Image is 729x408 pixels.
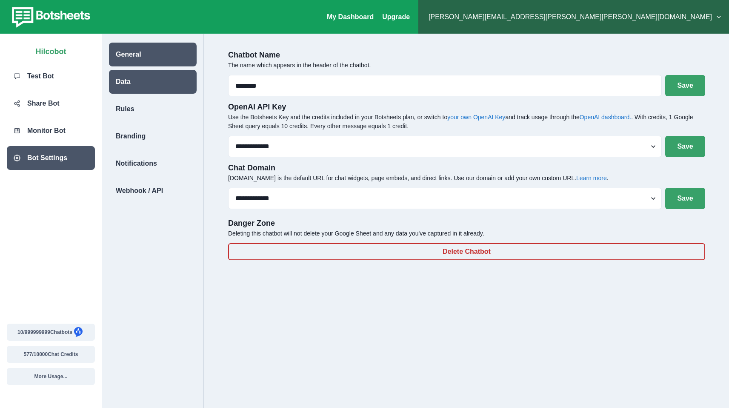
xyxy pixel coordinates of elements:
[228,113,705,131] p: Use the Botsheets Key and the credits included in your Botsheets plan, or switch to and track usa...
[7,5,93,29] img: botsheets-logo.png
[102,97,203,121] a: Rules
[102,152,203,175] a: Notifications
[425,9,722,26] button: [PERSON_NAME][EMAIL_ADDRESS][PERSON_NAME][PERSON_NAME][DOMAIN_NAME]
[665,136,705,157] button: Save
[665,188,705,209] button: Save
[327,13,374,20] a: My Dashboard
[382,13,410,20] a: Upgrade
[116,77,131,87] p: Data
[102,70,203,94] a: Data
[116,158,157,169] p: Notifications
[27,153,67,163] p: Bot Settings
[116,49,141,60] p: General
[7,324,95,341] button: 10/999999999Chatbots
[116,186,163,196] p: Webhook / API
[102,124,203,148] a: Branding
[27,98,60,109] p: Share Bot
[27,126,66,136] p: Monitor Bot
[116,131,146,141] p: Branding
[116,104,134,114] p: Rules
[7,368,95,385] button: More Usage...
[228,49,705,61] p: Chatbot Name
[228,174,705,183] p: [DOMAIN_NAME] is the default URL for chat widgets, page embeds, and direct links. Use our domain ...
[228,229,705,238] p: Deleting this chatbot will not delete your Google Sheet and any data you've captured in it already.
[665,75,705,96] button: Save
[228,101,705,113] p: OpenAI API Key
[36,43,66,57] p: Hilcobot
[228,61,705,70] p: The name which appears in the header of the chatbot.
[102,179,203,203] a: Webhook / API
[447,114,505,121] a: your own OpenAI Key
[7,346,95,363] button: 577/10000Chat Credits
[576,175,607,181] a: Learn more
[228,162,705,174] p: Chat Domain
[228,243,705,260] button: Delete Chatbot
[580,114,631,121] a: OpenAI dashboard.
[228,218,705,229] p: Danger Zone
[102,43,203,66] a: General
[27,71,54,81] p: Test Bot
